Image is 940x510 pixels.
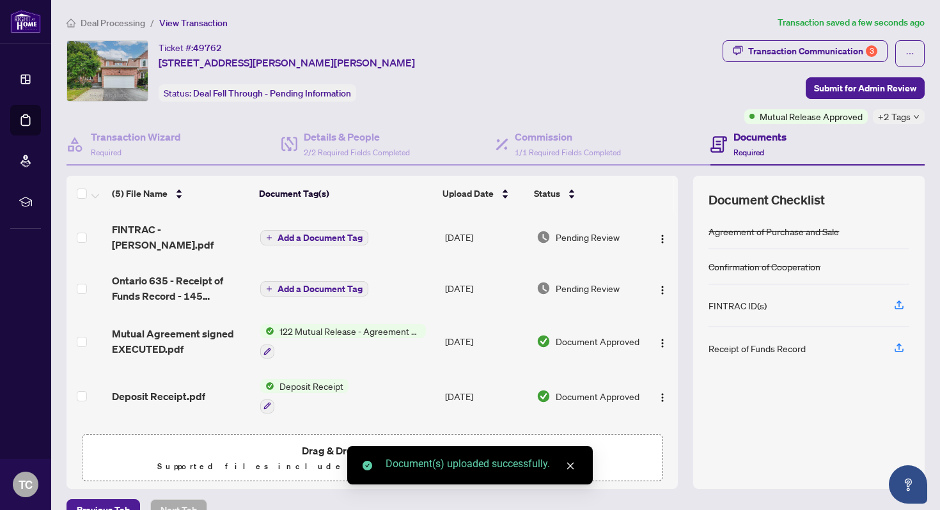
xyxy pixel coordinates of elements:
img: Logo [657,392,668,403]
span: 1/1 Required Fields Completed [515,148,621,157]
span: close [566,461,575,470]
th: Upload Date [437,176,528,212]
article: Transaction saved a few seconds ago [778,15,925,30]
td: [DATE] [440,212,531,263]
span: Required [91,148,121,157]
button: Logo [652,227,673,247]
span: Upload Date [443,187,494,201]
span: Pending Review [556,230,620,244]
span: Deposit Receipt.pdf [112,389,205,404]
td: [DATE] [440,369,531,424]
span: Document Approved [556,389,639,403]
button: Status IconDeposit Receipt [260,379,349,413]
span: Deposit Receipt [274,379,349,393]
span: Document Checklist [709,191,825,209]
th: Document Tag(s) [254,176,438,212]
img: Status Icon [260,324,274,338]
button: Logo [652,386,673,406]
span: Pending Review [556,281,620,295]
span: Required [733,148,764,157]
button: Upload Forms [370,442,443,459]
div: Receipt of Funds Record [709,341,806,355]
span: plus [266,286,272,292]
span: Drag & Drop or [302,442,443,459]
button: Submit for Admin Review [806,77,925,99]
img: Document Status [537,281,551,295]
h4: Documents [733,129,787,144]
span: Add a Document Tag [278,284,363,293]
span: down [913,114,920,120]
span: View Transaction [159,17,228,29]
div: FINTRAC ID(s) [709,298,767,313]
span: Mutual Agreement signed EXECUTED.pdf [112,326,249,357]
button: Logo [652,278,673,298]
span: check-circle [363,461,372,470]
img: Document Status [537,230,551,244]
img: IMG-N12293014_1.jpg [67,41,148,101]
td: [DATE] [440,424,531,479]
span: ellipsis [905,49,914,58]
span: Submit for Admin Review [814,78,916,98]
th: Status [529,176,643,212]
div: Transaction Communication [748,41,877,61]
span: Mutual Release Approved [760,109,863,123]
span: Add a Document Tag [278,233,363,242]
li: / [150,15,154,30]
a: Close [563,459,577,473]
span: 49762 [193,42,222,54]
span: plus [266,235,272,241]
img: Document Status [537,389,551,403]
h4: Transaction Wizard [91,129,181,144]
h4: Commission [515,129,621,144]
span: Deal Fell Through - Pending Information [193,88,351,99]
div: Document(s) uploaded successfully. [386,456,577,472]
p: Supported files include .PDF, .JPG, .JPEG, .PNG under 25 MB [90,459,654,474]
button: Logo [652,331,673,352]
img: Logo [657,285,668,295]
div: Ticket #: [159,40,222,55]
span: FINTRAC - [PERSON_NAME].pdf [112,222,249,252]
span: (5) File Name [112,187,168,201]
div: Agreement of Purchase and Sale [709,224,839,238]
h4: Details & People [304,129,410,144]
span: Ontario 635 - Receipt of Funds Record - 145 [PERSON_NAME][GEOGRAPHIC_DATA]pdf [112,273,249,304]
button: Transaction Communication3 [723,40,888,62]
img: Status Icon [260,379,274,393]
span: +2 Tags [878,109,911,124]
span: Deal Processing [81,17,145,29]
img: Logo [657,338,668,348]
th: (5) File Name [107,176,254,212]
button: Add a Document Tag [260,230,368,245]
td: [DATE] [440,314,531,369]
button: Status Icon122 Mutual Release - Agreement of Purchase and Sale [260,324,426,359]
span: [STREET_ADDRESS][PERSON_NAME][PERSON_NAME] [159,55,415,70]
div: 3 [866,45,877,57]
button: Add a Document Tag [260,281,368,297]
span: Document Approved [556,334,639,348]
div: Status: [159,84,356,102]
span: Status [534,187,560,201]
span: TC [19,475,33,493]
td: [DATE] [440,263,531,314]
span: 2/2 Required Fields Completed [304,148,410,157]
span: home [67,19,75,27]
img: logo [10,10,41,33]
button: Open asap [889,465,927,504]
span: 122 Mutual Release - Agreement of Purchase and Sale [274,324,426,338]
div: Confirmation of Cooperation [709,259,820,274]
img: Document Status [537,334,551,348]
span: Drag & Drop orUpload FormsSupported files include .PDF, .JPG, .JPEG, .PNG under25MB [82,435,662,482]
img: Logo [657,234,668,244]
